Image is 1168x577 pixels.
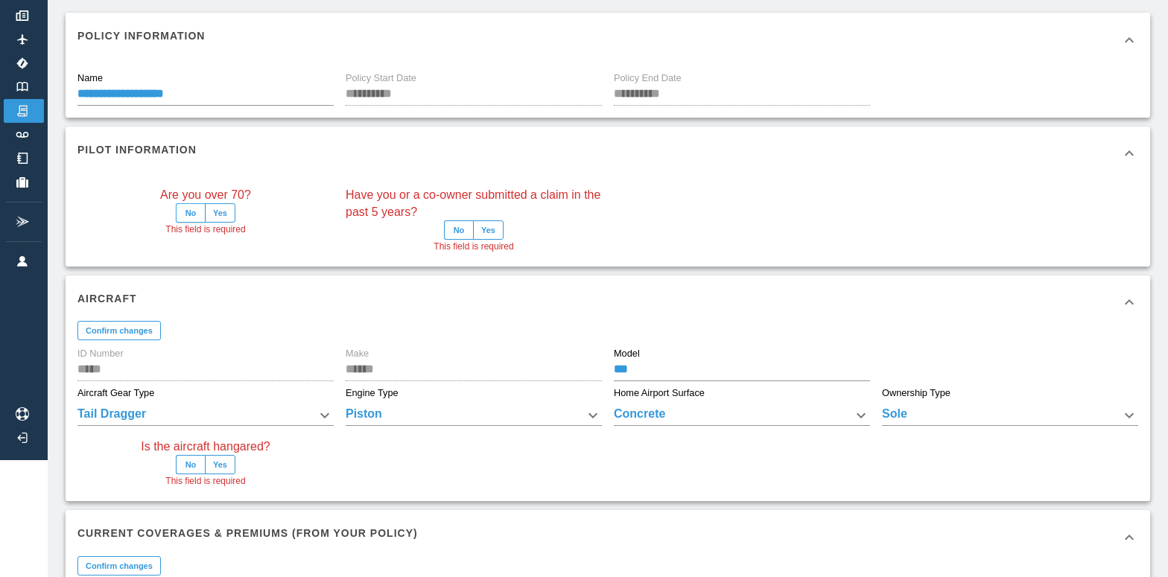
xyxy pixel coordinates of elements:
div: Policy Information [66,13,1150,66]
div: Sole [882,405,1138,426]
label: Make [346,348,369,361]
div: Current Coverages & Premiums (from your policy) [66,510,1150,564]
label: Are you over 70? [160,186,251,203]
label: Engine Type [346,386,399,400]
button: Confirm changes [77,556,161,576]
button: Yes [473,220,504,240]
label: Have you or a co-owner submitted a claim in the past 5 years? [346,186,602,220]
label: Policy End Date [614,71,682,85]
h6: Policy Information [77,28,205,44]
div: Pilot Information [66,127,1150,180]
h6: Aircraft [77,290,137,307]
label: Name [77,71,103,85]
button: Yes [205,203,235,223]
h6: Pilot Information [77,141,197,158]
div: Tail Dragger [77,405,334,426]
div: Piston [346,405,602,426]
button: No [444,220,474,240]
div: Concrete [614,405,870,426]
label: Is the aircraft hangared? [141,438,270,455]
label: Ownership Type [882,386,950,400]
button: No [176,455,206,474]
label: Model [614,348,640,361]
span: This field is required [165,223,245,238]
div: Aircraft [66,275,1150,329]
label: ID Number [77,348,124,361]
label: Policy Start Date [346,71,416,85]
span: This field is required [165,474,245,489]
button: Yes [205,455,235,474]
label: Aircraft Gear Type [77,386,154,400]
button: Confirm changes [77,321,161,340]
span: This field is required [434,240,513,255]
button: No [176,203,206,223]
h6: Current Coverages & Premiums (from your policy) [77,525,418,541]
label: Home Airport Surface [614,386,705,400]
